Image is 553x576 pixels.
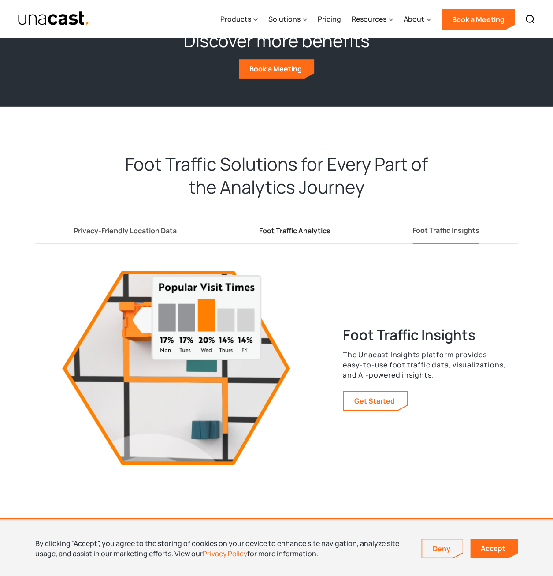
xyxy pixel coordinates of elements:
a: Book a Meeting [442,9,515,30]
div: Foot Traffic Analytics [259,226,330,236]
h3: Foot Traffic Insights [343,325,507,344]
div: Privacy-Friendly Location Data [74,226,177,236]
div: Products [220,1,258,37]
div: Solutions [268,1,307,37]
a: Privacy Policy [203,549,247,558]
h2: Foot Traffic Solutions for Every Part of the Analytics Journey [100,142,453,198]
a: Book a Meeting [239,59,314,79]
div: Products [220,14,251,24]
div: Solutions [268,14,301,24]
a: Learn more about our foot traffic insights platform [344,392,407,410]
a: Deny [422,539,463,558]
div: By clicking “Accept”, you agree to the storing of cookies on your device to enhance site navigati... [35,539,408,558]
img: Search icon [525,14,535,25]
p: The Unacast Insights platform provides easy-to-use foot traffic data, visualizations, and AI-powe... [343,350,507,380]
a: Pricing [318,1,341,37]
div: Resources [352,1,393,37]
img: Unacast text logo [18,11,89,26]
img: 3d visualization of city tile of the Foot Traffic Insights [46,271,306,465]
a: Accept [470,539,518,558]
h2: Discover more benefits [184,29,370,52]
div: Resources [352,14,386,24]
a: home [18,11,89,26]
div: About [404,1,431,37]
div: About [404,14,424,24]
div: Foot Traffic Insights [412,225,479,236]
